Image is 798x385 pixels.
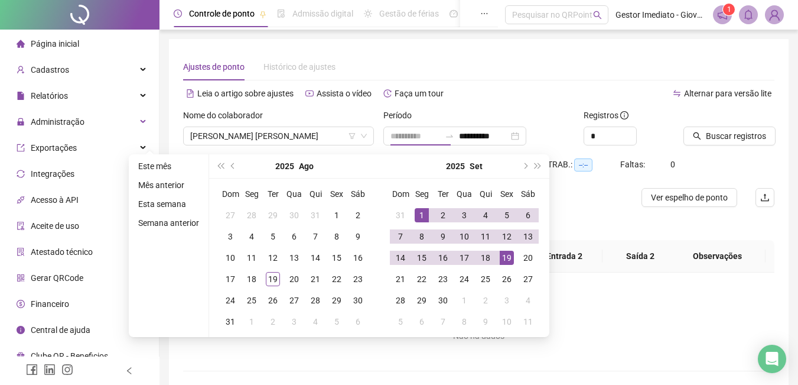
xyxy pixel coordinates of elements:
button: Buscar registros [683,127,776,145]
div: 8 [330,229,344,244]
div: 10 [500,315,514,329]
div: 23 [436,272,450,286]
th: Dom [390,183,411,205]
td: 2025-08-26 [262,290,284,311]
div: 18 [245,272,259,286]
span: Ajustes de ponto [183,62,245,72]
td: 2025-07-31 [305,205,326,226]
span: api [17,196,25,204]
span: youtube [305,89,314,98]
span: swap-right [445,131,454,141]
div: 29 [415,293,429,308]
span: filter [348,132,356,140]
span: export [17,144,25,152]
span: --:-- [574,158,592,172]
td: 2025-08-02 [347,205,369,226]
div: 6 [521,208,535,222]
div: 2 [436,208,450,222]
td: 2025-09-14 [390,247,411,268]
span: sun [364,9,372,18]
span: Central de ajuda [31,325,90,335]
td: 2025-08-08 [326,226,347,247]
td: 2025-08-09 [347,226,369,247]
th: Qui [475,183,496,205]
div: 4 [245,229,259,244]
div: 14 [308,251,323,265]
td: 2025-07-30 [284,205,305,226]
button: prev-year [227,154,240,178]
th: Dom [220,183,241,205]
th: Sáb [347,183,369,205]
span: bell [743,9,754,20]
div: 28 [308,293,323,308]
td: 2025-09-03 [454,205,475,226]
td: 2025-08-31 [390,205,411,226]
div: 8 [457,315,471,329]
td: 2025-09-01 [241,311,262,332]
th: Seg [241,183,262,205]
td: 2025-10-02 [475,290,496,311]
div: 19 [266,272,280,286]
td: 2025-09-01 [411,205,432,226]
button: super-prev-year [214,154,227,178]
td: 2025-08-27 [284,290,305,311]
span: Admissão digital [292,9,353,18]
span: Integrações [31,169,74,179]
td: 2025-09-09 [432,226,454,247]
th: Sex [496,183,517,205]
td: 2025-09-21 [390,268,411,290]
th: Entrada 2 [527,240,602,273]
td: 2025-10-09 [475,311,496,332]
div: 31 [223,315,237,329]
span: dollar [17,300,25,308]
td: 2025-09-04 [475,205,496,226]
td: 2025-09-22 [411,268,432,290]
span: notification [717,9,728,20]
td: 2025-09-29 [411,290,432,311]
div: 13 [521,229,535,244]
div: 7 [393,229,408,244]
span: 0 [670,160,675,169]
div: 10 [457,229,471,244]
td: 2025-09-28 [390,290,411,311]
td: 2025-10-04 [517,290,539,311]
span: Faça um tour [395,89,444,98]
span: upload [760,193,770,202]
span: Alternar para versão lite [684,89,771,98]
div: 7 [308,229,323,244]
div: 31 [308,208,323,222]
td: 2025-10-05 [390,311,411,332]
td: 2025-10-06 [411,311,432,332]
div: 10 [223,251,237,265]
button: next-year [518,154,531,178]
span: swap [673,89,681,98]
span: dashboard [450,9,458,18]
td: 2025-10-11 [517,311,539,332]
div: Open Intercom Messenger [758,345,786,373]
div: 27 [223,208,237,222]
div: 3 [223,229,237,244]
td: 2025-09-25 [475,268,496,290]
span: Registros [584,109,628,122]
div: 12 [500,229,514,244]
td: 2025-08-23 [347,268,369,290]
td: 2025-09-15 [411,247,432,268]
span: clock-circle [174,9,182,18]
td: 2025-08-22 [326,268,347,290]
div: 17 [223,272,237,286]
td: 2025-09-11 [475,226,496,247]
div: 28 [393,293,408,308]
span: Cadastros [31,65,69,75]
div: 15 [330,251,344,265]
th: Qua [284,183,305,205]
div: 29 [330,293,344,308]
div: 22 [415,272,429,286]
td: 2025-09-04 [305,311,326,332]
div: 6 [415,315,429,329]
div: 9 [436,229,450,244]
td: 2025-09-17 [454,247,475,268]
button: year panel [275,154,294,178]
span: solution [17,248,25,256]
span: search [593,11,602,20]
div: 3 [500,293,514,308]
